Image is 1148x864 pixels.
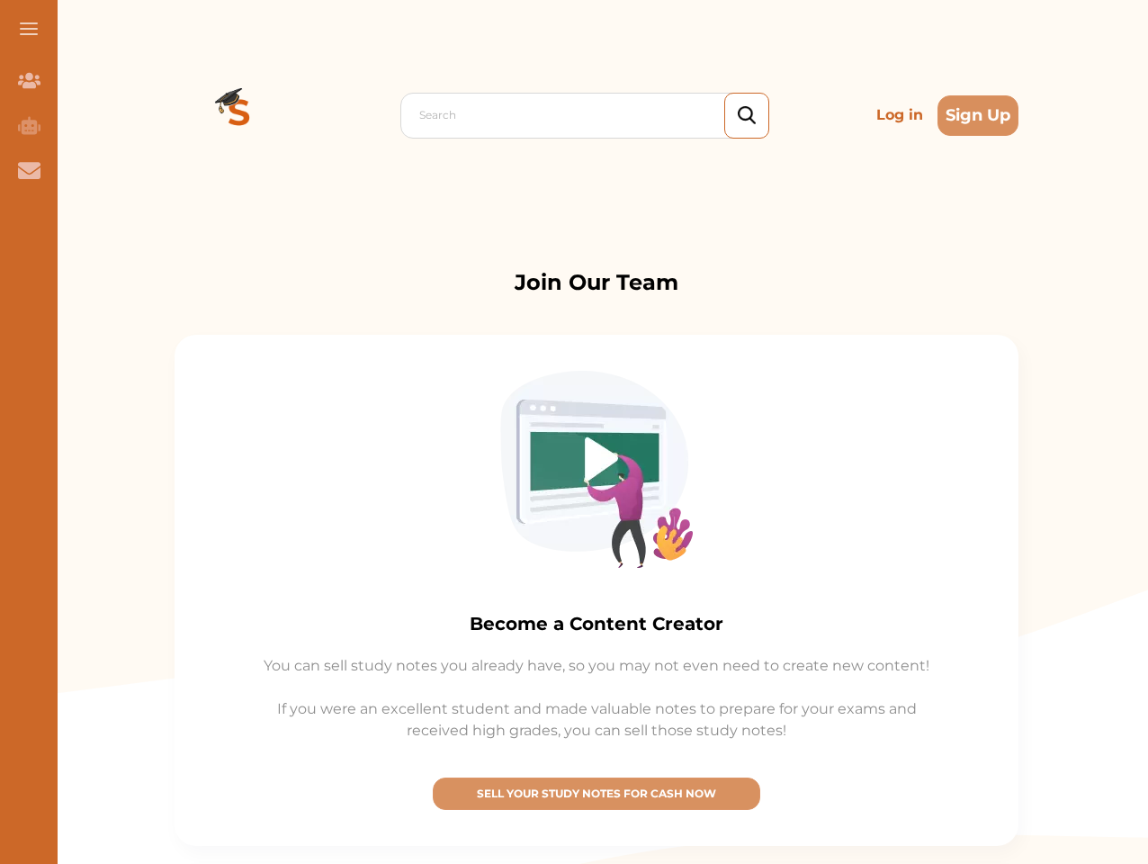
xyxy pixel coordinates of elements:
[500,371,693,568] img: Creator-Image
[869,97,930,133] p: Log in
[175,50,304,180] img: Logo
[441,786,752,802] p: SELL YOUR STUDY NOTES FOR CASH NOW
[175,655,1018,742] p: You can sell study notes you already have, so you may not even need to create new content! If you...
[175,266,1018,299] p: Join Our Team
[433,778,760,810] button: [object Object]
[738,106,756,125] img: search_icon
[175,610,1018,637] p: Become a Content Creator
[937,95,1018,136] button: Sign Up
